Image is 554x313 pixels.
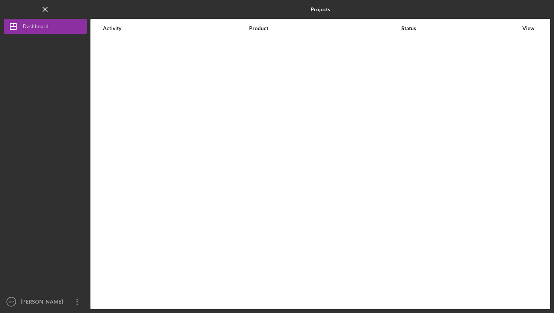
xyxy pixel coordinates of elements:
div: Product [249,25,401,31]
button: Dashboard [4,19,87,34]
div: Dashboard [23,19,49,36]
b: Projects [311,6,330,12]
div: Status [401,25,518,31]
div: Activity [103,25,248,31]
div: View [519,25,538,31]
button: BP[PERSON_NAME] [4,294,87,309]
text: BP [9,300,14,304]
div: [PERSON_NAME] [19,294,68,311]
